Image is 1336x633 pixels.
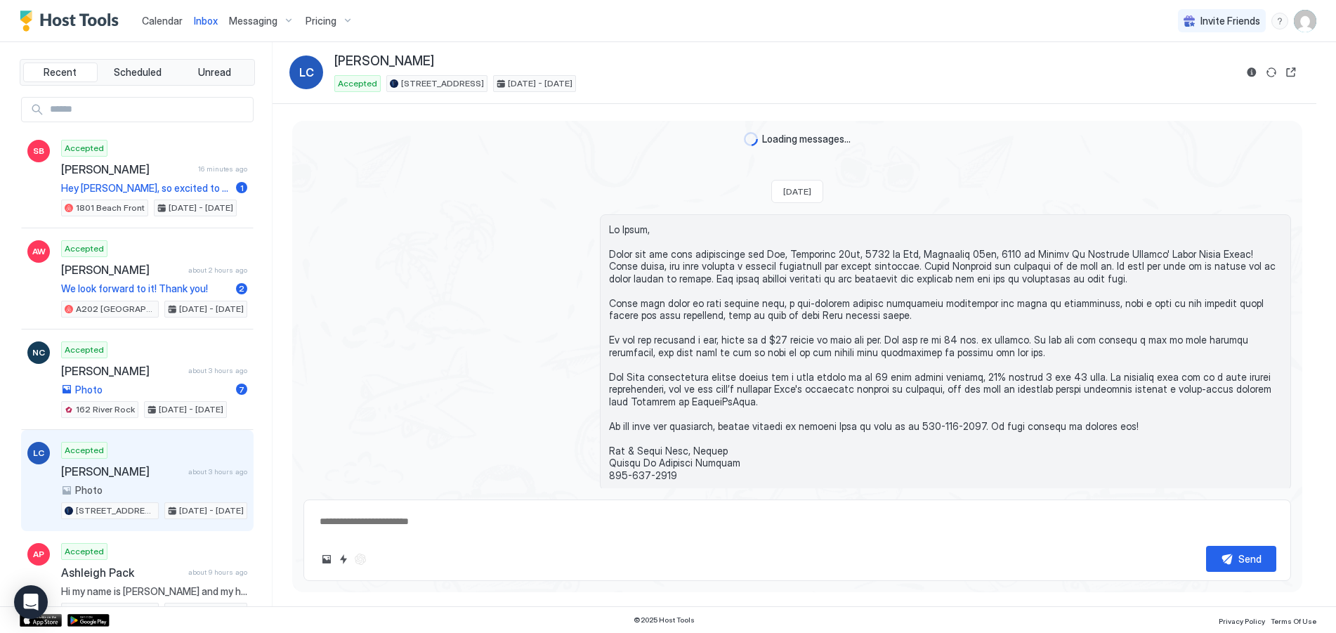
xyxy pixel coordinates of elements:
[23,63,98,82] button: Recent
[762,133,851,145] span: Loading messages...
[188,266,247,275] span: about 2 hours ago
[65,545,104,558] span: Accepted
[177,63,251,82] button: Unread
[318,551,335,568] button: Upload image
[1219,617,1265,625] span: Privacy Policy
[44,98,253,122] input: Input Field
[65,344,104,356] span: Accepted
[65,142,104,155] span: Accepted
[306,15,336,27] span: Pricing
[33,145,44,157] span: SB
[44,66,77,79] span: Recent
[114,66,162,79] span: Scheduled
[76,202,145,214] span: 1801 Beach Front
[240,183,244,193] span: 1
[1271,613,1316,627] a: Terms Of Use
[335,551,352,568] button: Quick reply
[33,548,44,561] span: AP
[609,223,1282,482] span: Lo Ipsum, Dolor sit ame cons adipiscinge sed Doe, Temporinc 20ut, 5732 la Etd, Magnaaliq 05en, 61...
[1283,64,1299,81] button: Open reservation
[61,364,183,378] span: [PERSON_NAME]
[33,447,44,459] span: LC
[65,444,104,457] span: Accepted
[65,242,104,255] span: Accepted
[76,403,135,416] span: 162 River Rock
[634,615,695,625] span: © 2025 Host Tools
[401,77,484,90] span: [STREET_ADDRESS]
[188,568,247,577] span: about 9 hours ago
[1206,546,1276,572] button: Send
[61,263,183,277] span: [PERSON_NAME]
[32,346,45,359] span: NC
[188,366,247,375] span: about 3 hours ago
[142,13,183,28] a: Calendar
[179,605,244,618] span: [DATE] - [DATE]
[61,282,230,295] span: We look forward to it! Thank you!
[179,504,244,517] span: [DATE] - [DATE]
[61,182,230,195] span: Hey [PERSON_NAME], so excited to go on our family trip with our kiddos to your cabin. It looks so...
[32,245,46,258] span: AW
[1263,64,1280,81] button: Sync reservation
[76,504,155,517] span: [STREET_ADDRESS]
[75,484,103,497] span: Photo
[783,186,811,197] span: [DATE]
[100,63,175,82] button: Scheduled
[334,53,434,70] span: [PERSON_NAME]
[1219,613,1265,627] a: Privacy Policy
[1243,64,1260,81] button: Reservation information
[198,66,231,79] span: Unread
[142,15,183,27] span: Calendar
[239,384,244,395] span: 7
[75,384,103,396] span: Photo
[67,614,110,627] a: Google Play Store
[1294,10,1316,32] div: User profile
[1271,13,1288,30] div: menu
[198,164,247,174] span: 16 minutes ago
[61,162,192,176] span: [PERSON_NAME]
[188,467,247,476] span: about 3 hours ago
[194,13,218,28] a: Inbox
[61,585,247,598] span: Hi my name is [PERSON_NAME] and my husband, [PERSON_NAME] and I want to bring our two girls and o...
[744,132,758,146] div: loading
[239,283,244,294] span: 2
[159,403,223,416] span: [DATE] - [DATE]
[20,11,125,32] a: Host Tools Logo
[20,614,62,627] a: App Store
[76,303,155,315] span: A202 [GEOGRAPHIC_DATA]
[1238,552,1262,566] div: Send
[179,303,244,315] span: [DATE] - [DATE]
[61,566,183,580] span: Ashleigh Pack
[76,605,155,618] span: [STREET_ADDRESS]
[169,202,233,214] span: [DATE] - [DATE]
[299,64,314,81] span: LC
[1200,15,1260,27] span: Invite Friends
[20,59,255,86] div: tab-group
[61,464,183,478] span: [PERSON_NAME]
[338,77,377,90] span: Accepted
[1271,617,1316,625] span: Terms Of Use
[229,15,277,27] span: Messaging
[194,15,218,27] span: Inbox
[14,585,48,619] div: Open Intercom Messenger
[508,77,572,90] span: [DATE] - [DATE]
